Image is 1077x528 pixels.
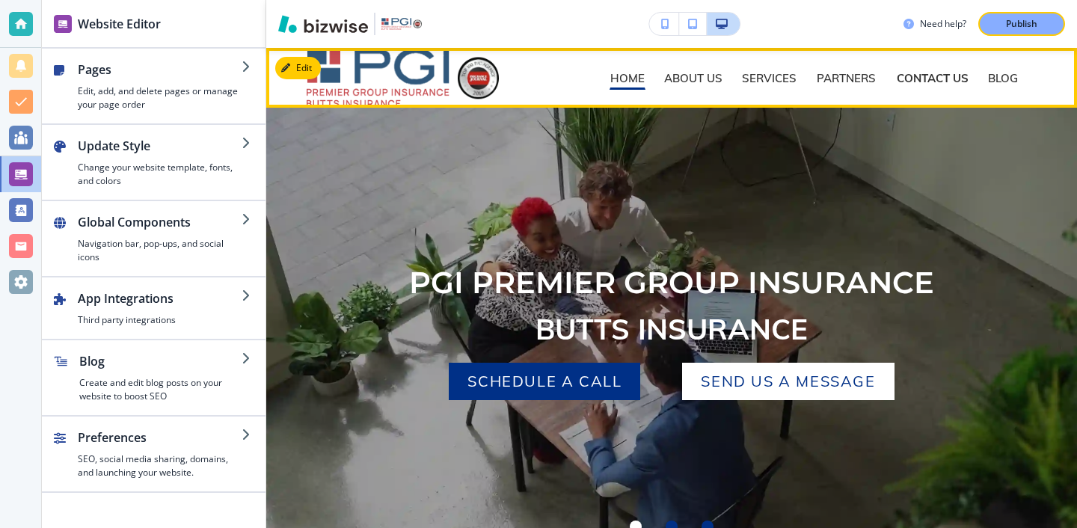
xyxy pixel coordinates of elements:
[1006,17,1037,31] p: Publish
[742,73,797,84] p: SERVICES
[79,352,242,370] h2: Blog
[78,213,242,231] h2: Global Components
[467,369,622,393] p: SCHEDULE A CALL
[42,201,266,276] button: Global ComponentsNavigation bar, pop-ups, and social icons
[897,73,969,84] p: CONTACT US
[42,49,266,123] button: PagesEdit, add, and delete pages or manage your page order
[682,363,894,400] div: SEND US A MESSAGE
[409,264,934,301] h1: PGI PREMIER GROUP INSURANCE
[42,125,266,200] button: Update StyleChange your website template, fonts, and colors
[42,340,266,415] button: BlogCreate and edit blog posts on your website to boost SEO
[79,376,242,403] h4: Create and edit blog posts on your website to boost SEO
[449,363,640,400] div: SCHEDULE A CALL
[610,73,645,84] p: HOME
[278,15,368,33] img: Bizwise Logo
[78,161,242,188] h4: Change your website template, fonts, and colors
[78,85,242,111] h4: Edit, add, and delete pages or manage your page order
[988,73,1018,84] p: BLOG
[978,12,1065,36] button: Publish
[817,73,877,84] p: PARTNERS
[78,289,242,307] h2: App Integrations
[381,18,422,31] img: Your Logo
[78,61,242,79] h2: Pages
[275,57,321,79] button: Edit
[42,417,266,491] button: PreferencesSEO, social media sharing, domains, and launching your website.
[78,429,242,446] h2: Preferences
[307,48,531,108] img: LEONARD BUTTS INSURANCE AGENCY
[78,137,242,155] h2: Update Style
[664,73,722,84] p: ABOUT US
[920,17,966,31] h3: Need help?
[78,237,242,264] h4: Navigation bar, pop-ups, and social icons
[78,15,161,33] h2: Website Editor
[54,15,72,33] img: editor icon
[701,369,875,393] p: SEND US A MESSAGE
[78,313,242,327] h4: Third party integrations
[78,452,242,479] h4: SEO, social media sharing, domains, and launching your website.
[42,277,266,339] button: App IntegrationsThird party integrations
[536,310,808,347] strong: BUTTS INSURANCE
